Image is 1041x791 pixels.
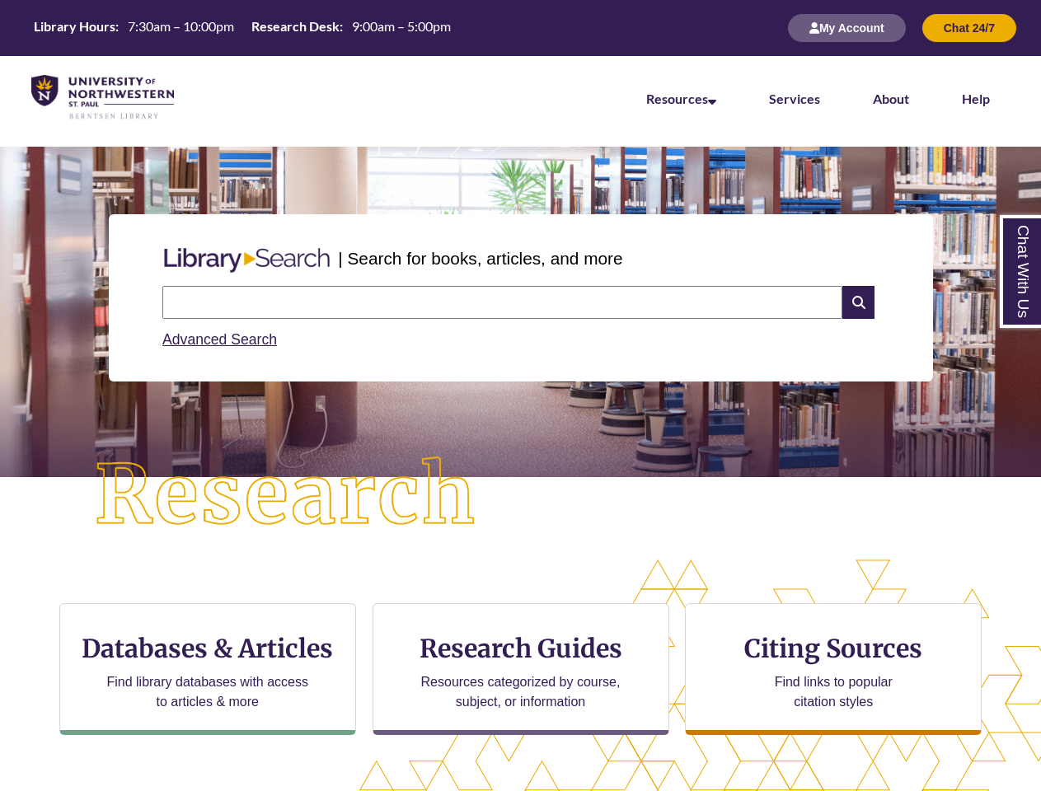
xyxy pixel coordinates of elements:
[373,603,669,735] a: Research Guides Resources categorized by course, subject, or information
[27,17,457,40] a: Hours Today
[27,17,457,38] table: Hours Today
[413,672,628,712] p: Resources categorized by course, subject, or information
[352,18,451,34] span: 9:00am – 5:00pm
[733,633,934,664] h3: Citing Sources
[788,14,906,42] button: My Account
[646,91,716,106] a: Resources
[769,91,820,106] a: Services
[685,603,982,735] a: Citing Sources Find links to popular citation styles
[31,75,174,120] img: UNWSP Library Logo
[128,18,234,34] span: 7:30am – 10:00pm
[873,91,909,106] a: About
[59,603,356,735] a: Databases & Articles Find library databases with access to articles & more
[27,17,121,35] th: Library Hours:
[338,246,622,271] p: | Search for books, articles, and more
[52,414,520,577] img: Research
[922,21,1016,35] a: Chat 24/7
[156,241,338,279] img: Libary Search
[73,633,342,664] h3: Databases & Articles
[162,331,277,348] a: Advanced Search
[788,21,906,35] a: My Account
[842,286,874,319] i: Search
[387,633,655,664] h3: Research Guides
[245,17,345,35] th: Research Desk:
[100,672,315,712] p: Find library databases with access to articles & more
[922,14,1016,42] button: Chat 24/7
[962,91,990,106] a: Help
[753,672,914,712] p: Find links to popular citation styles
